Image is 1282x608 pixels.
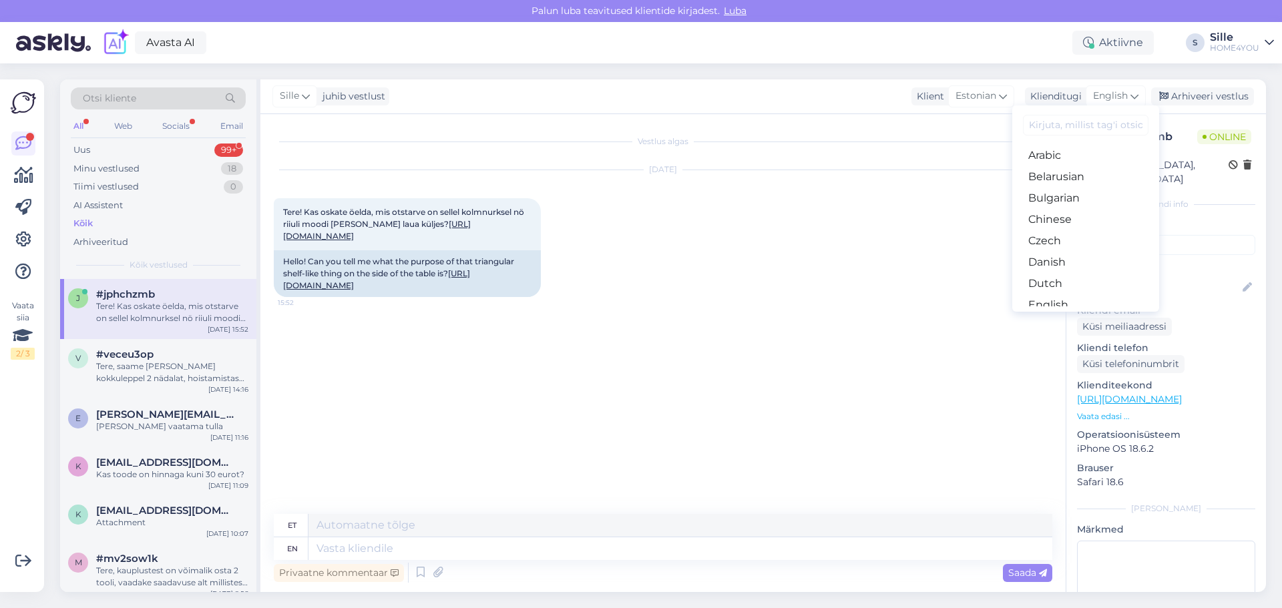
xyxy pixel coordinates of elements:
[280,89,299,103] span: Sille
[206,529,248,539] div: [DATE] 10:07
[73,143,90,157] div: Uus
[1008,567,1047,579] span: Saada
[911,89,944,103] div: Klient
[75,413,81,423] span: e
[1012,188,1159,209] a: Bulgarian
[73,236,128,249] div: Arhiveeritud
[1012,230,1159,252] a: Czech
[1025,89,1082,103] div: Klienditugi
[218,117,246,135] div: Email
[288,514,296,537] div: et
[1077,355,1185,373] div: Küsi telefoninumbrit
[1078,280,1240,295] input: Lisa nimi
[1077,442,1255,456] p: iPhone OS 18.6.2
[83,91,136,105] span: Otsi kliente
[96,469,248,481] div: Kas toode on hinnaga kuni 30 eurot?
[224,180,243,194] div: 0
[1077,341,1255,355] p: Kliendi telefon
[112,117,135,135] div: Web
[96,505,235,517] span: kerttujogiste@gmail.com
[75,353,81,363] span: v
[96,360,248,384] div: Tere, saame [PERSON_NAME] kokkuleppel 2 nädalat, hoistamistasu 6 euri päev.
[73,199,123,212] div: AI Assistent
[1197,129,1251,144] span: Online
[73,162,140,176] div: Minu vestlused
[71,117,86,135] div: All
[96,553,158,565] span: #mv2sow1k
[75,461,81,471] span: k
[1077,475,1255,489] p: Safari 18.6
[160,117,192,135] div: Socials
[955,89,996,103] span: Estonian
[1077,260,1255,274] p: Kliendi nimi
[1077,198,1255,210] div: Kliendi info
[720,5,751,17] span: Luba
[1077,410,1255,422] p: Vaata edasi ...
[73,180,139,194] div: Tiimi vestlused
[130,259,188,271] span: Kõik vestlused
[73,217,93,230] div: Kõik
[1072,31,1154,55] div: Aktiivne
[1093,89,1128,103] span: English
[11,348,35,360] div: 2 / 3
[1023,115,1148,135] input: Kirjuta, millist tag'i otsid
[1077,218,1255,232] p: Kliendi tag'id
[1077,523,1255,537] p: Märkmed
[208,324,248,334] div: [DATE] 15:52
[214,143,243,157] div: 99+
[135,31,206,54] a: Avasta AI
[96,517,248,529] div: Attachment
[1012,252,1159,273] a: Danish
[274,564,404,582] div: Privaatne kommentaar
[76,293,80,303] span: j
[1077,461,1255,475] p: Brauser
[1186,33,1205,52] div: S
[283,207,526,241] span: Tere! Kas oskate öelda, mis otstarve on sellel kolmnurksel nö riiuli moodi [PERSON_NAME] laua kül...
[1077,393,1182,405] a: [URL][DOMAIN_NAME]
[278,298,328,308] span: 15:52
[1077,428,1255,442] p: Operatsioonisüsteem
[1151,87,1254,105] div: Arhiveeri vestlus
[1077,378,1255,392] p: Klienditeekond
[96,408,235,420] span: evelina.zobina@gmail.com
[75,557,82,567] span: m
[1012,209,1159,230] a: Chinese
[96,348,154,360] span: #veceu3op
[96,457,235,469] span: kerttujogiste@gmail.com
[1077,304,1255,318] p: Kliendi email
[96,565,248,589] div: Tere, kauplustest on võimalik osta 2 tooli, vaadake saadavuse alt millistes kauplustes tool olemas.
[1077,235,1255,255] input: Lisa tag
[221,162,243,176] div: 18
[210,432,248,442] div: [DATE] 11:16
[274,135,1052,147] div: Vestlus algas
[1210,32,1274,53] a: SilleHOME4YOU
[287,537,298,560] div: en
[1077,318,1172,336] div: Küsi meiliaadressi
[101,29,130,57] img: explore-ai
[1077,503,1255,515] div: [PERSON_NAME]
[1012,145,1159,166] a: Arabic
[75,509,81,519] span: k
[1012,294,1159,316] a: English
[274,164,1052,176] div: [DATE]
[96,420,248,432] div: [PERSON_NAME] vaatama tulla
[11,90,36,115] img: Askly Logo
[11,300,35,360] div: Vaata siia
[208,481,248,491] div: [DATE] 11:09
[96,288,155,300] span: #jphchzmb
[210,589,248,599] div: [DATE] 9:56
[96,300,248,324] div: Tere! Kas oskate öelda, mis otstarve on sellel kolmnurksel nö riiuli moodi [PERSON_NAME] laua kül...
[208,384,248,394] div: [DATE] 14:16
[1210,43,1259,53] div: HOME4YOU
[274,250,541,297] div: Hello! Can you tell me what the purpose of that triangular shelf-like thing on the side of the ta...
[1210,32,1259,43] div: Sille
[1012,273,1159,294] a: Dutch
[1012,166,1159,188] a: Belarusian
[317,89,385,103] div: juhib vestlust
